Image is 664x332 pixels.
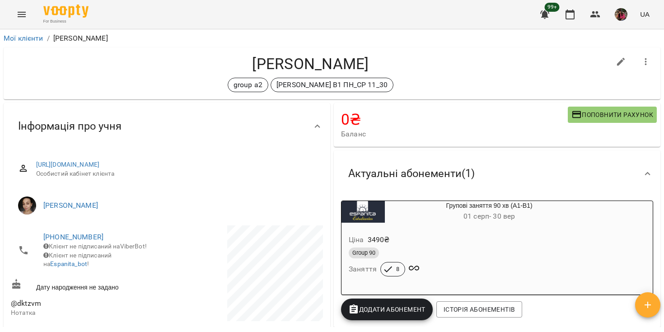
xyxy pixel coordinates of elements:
img: 7105fa523d679504fad829f6fcf794f1.JPG [615,8,627,21]
div: Актуальні абонементи(1) [334,150,660,197]
button: Групові заняття 90 хв (А1-В1)01 серп- 30 верЦіна3490₴Group 90Заняття8 [341,201,594,287]
span: Group 90 [349,249,379,257]
span: Особистий кабінет клієнта [36,169,316,178]
span: Додати Абонемент [348,304,426,315]
h4: [PERSON_NAME] [11,55,610,73]
button: UA [636,6,653,23]
span: @dktzvm [11,299,41,308]
a: [URL][DOMAIN_NAME] [36,161,100,168]
span: Інформація про учня [18,119,122,133]
button: Menu [11,4,33,25]
li: / [47,33,50,44]
span: Клієнт не підписаний на ViberBot! [43,243,147,250]
span: UA [640,9,650,19]
a: Мої клієнти [4,34,43,42]
div: [PERSON_NAME] В1 ПН_СР 11_30 [271,78,393,92]
span: 8 [391,265,405,273]
button: Додати Абонемент [341,299,433,320]
div: Інформація про учня [4,103,330,150]
div: Групові заняття 90 хв (А1-В1) [385,201,594,223]
span: Актуальні абонементи ( 1 ) [348,167,475,181]
h6: Заняття [349,263,377,276]
p: [PERSON_NAME] В1 ПН_СР 11_30 [276,79,388,90]
a: [PHONE_NUMBER] [43,233,103,241]
p: 3490 ₴ [368,234,390,245]
span: Клієнт не підписаний на ! [43,252,112,268]
p: Нотатка [11,309,165,318]
div: Дату народження не задано [9,277,167,294]
p: group a2 [234,79,262,90]
h4: 0 ₴ [341,110,568,129]
span: Поповнити рахунок [571,109,653,120]
span: For Business [43,19,89,24]
h6: Ціна [349,234,364,246]
img: Тимченко Вікторія [18,196,36,215]
a: Espanita_bot [50,260,87,267]
svg: Необмежені відвідування [409,263,420,274]
span: Баланс [341,129,568,140]
button: Поповнити рахунок [568,107,657,123]
img: Voopty Logo [43,5,89,18]
span: Історія абонементів [444,304,515,315]
nav: breadcrumb [4,33,660,44]
span: 01 серп - 30 вер [463,212,515,220]
button: Історія абонементів [436,301,522,318]
div: Групові заняття 90 хв (А1-В1) [341,201,385,223]
span: 99+ [545,3,560,12]
div: group a2 [228,78,268,92]
a: [PERSON_NAME] [43,201,98,210]
p: [PERSON_NAME] [53,33,108,44]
